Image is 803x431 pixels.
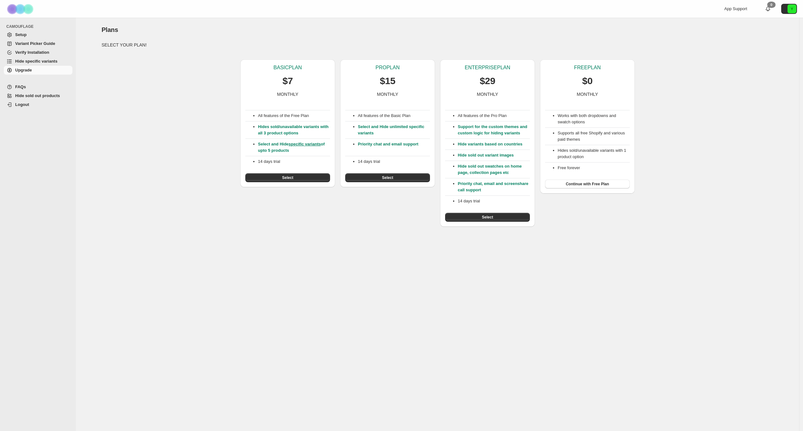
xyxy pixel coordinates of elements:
p: Hide variants based on countries [458,141,530,147]
p: Priority chat and email support [358,141,430,154]
p: Priority chat, email and screenshare call support [458,181,530,193]
span: Select [282,175,293,180]
span: Variant Picker Guide [15,41,55,46]
p: BASIC PLAN [273,65,302,71]
a: specific variants [289,142,321,146]
a: Upgrade [4,66,72,75]
a: Hide specific variants [4,57,72,66]
p: SELECT YOUR PLAN! [101,42,774,48]
button: Select [445,213,530,222]
span: Plans [101,26,118,33]
a: Verify Installation [4,48,72,57]
span: Select [482,215,493,220]
p: FREE PLAN [574,65,601,71]
p: PRO PLAN [376,65,400,71]
p: Select and Hide of upto 5 products [258,141,330,154]
a: FAQs [4,83,72,91]
p: $0 [582,75,593,87]
button: Avatar with initials Y [781,4,797,14]
span: App Support [724,6,747,11]
span: Setup [15,32,27,37]
li: Supports all free Shopify and various paid themes [558,130,630,143]
p: $29 [480,75,495,87]
p: 14 days trial [258,158,330,165]
p: ENTERPRISE PLAN [465,65,510,71]
p: MONTHLY [377,91,398,97]
a: Hide sold out products [4,91,72,100]
a: Logout [4,100,72,109]
span: Upgrade [15,68,32,72]
img: Camouflage [5,0,37,18]
span: Select [382,175,393,180]
span: FAQs [15,84,26,89]
p: MONTHLY [477,91,498,97]
p: All features of the Basic Plan [358,113,430,119]
span: Continue with Free Plan [566,182,609,187]
p: Hide sold out variant images [458,152,530,158]
span: CAMOUFLAGE [6,24,73,29]
span: Avatar with initials Y [788,4,796,13]
a: Variant Picker Guide [4,39,72,48]
button: Select [245,173,330,182]
button: Select [345,173,430,182]
li: Works with both dropdowns and swatch options [558,113,630,125]
text: Y [791,7,793,11]
li: Hides sold/unavailable variants with 1 product option [558,147,630,160]
a: Setup [4,30,72,39]
li: Free forever [558,165,630,171]
span: Logout [15,102,29,107]
p: All features of the Pro Plan [458,113,530,119]
p: Select and Hide unlimited specific variants [358,124,430,136]
p: MONTHLY [277,91,298,97]
p: $7 [283,75,293,87]
p: MONTHLY [577,91,598,97]
p: Hides sold/unavailable variants with all 3 product options [258,124,330,136]
a: 0 [765,6,771,12]
p: All features of the Free Plan [258,113,330,119]
p: $15 [380,75,395,87]
p: Support for the custom themes and custom logic for hiding variants [458,124,530,136]
span: Verify Installation [15,50,49,55]
button: Continue with Free Plan [545,180,630,188]
p: Hide sold out swatches on home page, collection pages etc [458,163,530,176]
span: Hide sold out products [15,93,60,98]
p: 14 days trial [358,158,430,165]
span: Hide specific variants [15,59,58,64]
div: 0 [767,2,775,8]
p: 14 days trial [458,198,530,204]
